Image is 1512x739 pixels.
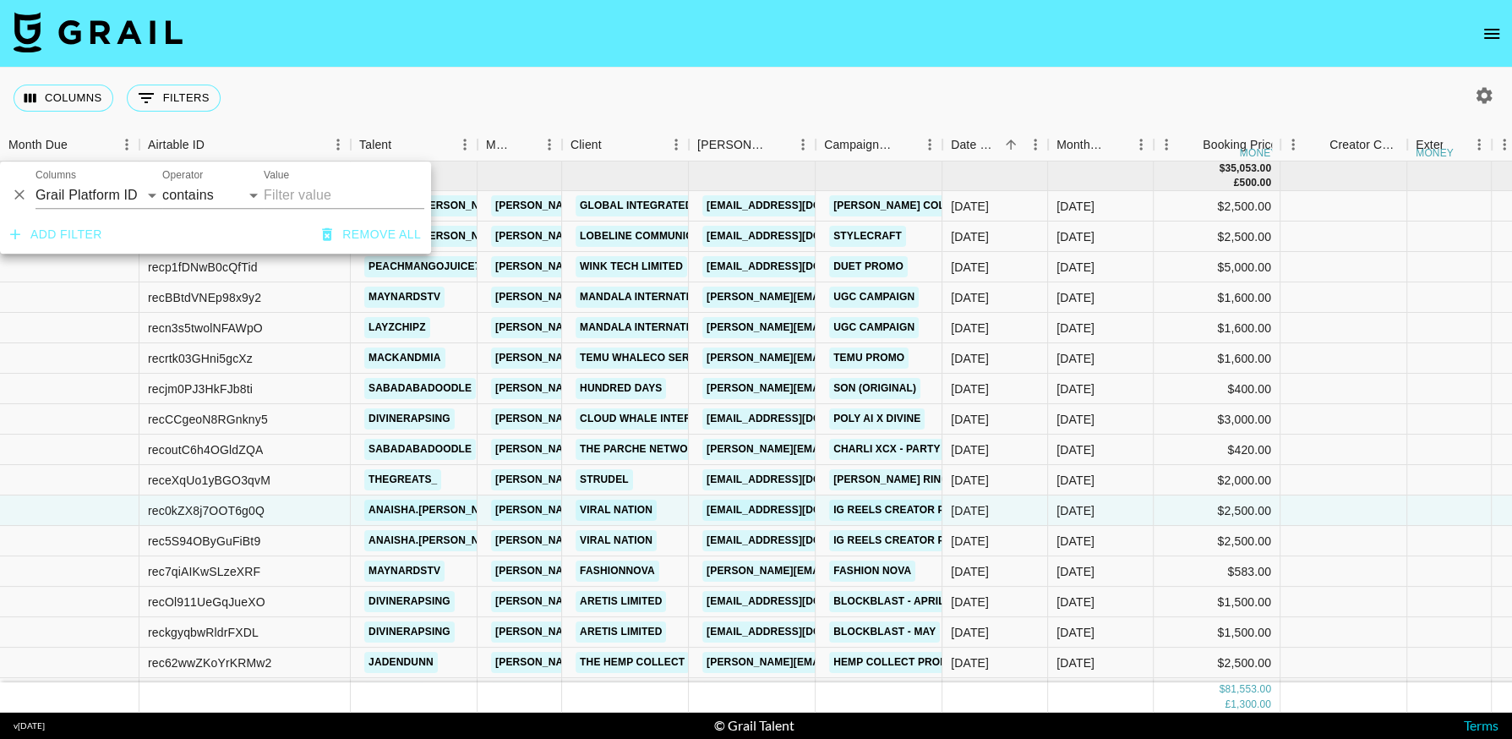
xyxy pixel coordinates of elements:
button: Sort [68,133,91,156]
div: May '25 [1056,654,1094,671]
div: $1,500.00 [1154,617,1280,648]
a: [PERSON_NAME] Ring 2025 [829,469,980,490]
div: recBBtdVNEp98x9y2 [148,289,261,306]
a: Charli XCX - Party 4 You [829,439,978,460]
div: 25/04/2025 [951,441,989,458]
a: [EMAIL_ADDRESS][DOMAIN_NAME] [702,621,892,643]
img: Grail Talent [14,12,183,52]
div: May '25 [1056,198,1094,215]
a: Son (Original) [829,378,920,399]
a: Terms [1464,717,1498,733]
div: $2,500.00 [1154,495,1280,526]
div: recp1fDNwB0cQfTid [148,259,258,276]
a: The Parche Network [576,439,707,460]
div: [PERSON_NAME] [697,129,767,161]
div: 08/05/2025 [951,624,989,641]
div: Month Due [1048,129,1154,161]
div: money [1416,148,1454,158]
div: $2,500.00 [1154,191,1280,222]
div: $1,600.00 [1154,282,1280,313]
div: receXqUo1yBGO3qvM [148,472,270,489]
div: recoutC6h4OGldZQA [148,441,263,458]
div: May '25 [1056,380,1094,397]
div: Booking Price [1203,129,1277,161]
a: [PERSON_NAME][EMAIL_ADDRESS][DOMAIN_NAME] [702,317,978,338]
a: IG Reels Creator Program [829,500,996,521]
div: rec5S94OByGuFiBt9 [148,533,260,550]
div: Month Due [1056,129,1105,161]
div: recOl911UeGqJueXO [148,594,265,610]
button: Sort [893,133,917,156]
button: Sort [513,133,537,156]
div: rec62wwZKoYrKRMw2 [148,654,271,671]
button: Show filters [127,85,221,112]
div: 06/05/2025 [951,533,989,550]
div: Airtable ID [139,129,351,161]
a: [PERSON_NAME][EMAIL_ADDRESS][DOMAIN_NAME] [702,348,978,369]
div: 15/04/2025 [951,411,989,428]
div: 81,553.00 [1225,682,1271,697]
div: 11/03/2025 [951,228,989,245]
div: £ [1234,176,1240,190]
button: Sort [391,133,415,156]
a: [EMAIL_ADDRESS][DOMAIN_NAME] [702,256,892,277]
div: 1,300.00 [1231,697,1271,711]
a: ARETIS LIMITED [576,591,666,612]
a: [PERSON_NAME][EMAIL_ADDRESS][DOMAIN_NAME] [491,621,767,643]
div: Date Created [942,129,1048,161]
div: rec7qiAIKwSLzeXRF [148,563,260,580]
a: maynardstv [364,561,445,582]
a: [PERSON_NAME][EMAIL_ADDRESS][DOMAIN_NAME] [491,256,767,277]
div: May '25 [1056,533,1094,550]
div: May '25 [1056,350,1094,367]
button: Select columns [14,85,113,112]
div: 07/04/2025 [951,350,989,367]
button: Menu [790,132,816,157]
div: $1,600.00 [1154,343,1280,374]
a: [PERSON_NAME][EMAIL_ADDRESS][DOMAIN_NAME] [491,287,767,308]
div: recjm0PJ3HkFJb8ti [148,380,253,397]
div: 30/03/2025 [951,320,989,337]
div: $ [1219,682,1225,697]
a: The Hemp Collect [576,652,689,673]
div: Creator Commmission Override [1329,129,1399,161]
div: May '25 [1056,624,1094,641]
a: [PERSON_NAME][EMAIL_ADDRESS][DOMAIN_NAME] [702,561,978,582]
a: [PERSON_NAME][EMAIL_ADDRESS][DOMAIN_NAME] [702,652,978,673]
a: WINK TECH LIMITED [576,256,687,277]
a: anaisha.[PERSON_NAME] [364,195,510,216]
a: sabadabadoodle [364,439,476,460]
a: [PERSON_NAME][EMAIL_ADDRESS][DOMAIN_NAME] [702,378,978,399]
div: $2,500.00 [1154,222,1280,252]
div: May '25 [1056,594,1094,610]
a: Hemp Collect Promo [829,652,961,673]
a: divinerapsing [364,408,455,430]
a: [PERSON_NAME][EMAIL_ADDRESS][DOMAIN_NAME] [702,439,978,460]
button: Menu [114,132,139,157]
div: May '25 [1056,441,1094,458]
a: IG Reels Creator Program [829,530,996,551]
div: 08/05/2025 [951,563,989,580]
div: Creator Commmission Override [1280,129,1407,161]
label: Columns [35,167,76,182]
label: Value [264,167,289,182]
a: Temu Promo [829,348,909,369]
a: GLOBAL INTEGRATED MARKETING COMMUNICATION GROUP HOLDINGS LIMITED [576,195,997,216]
a: [EMAIL_ADDRESS][DOMAIN_NAME] [702,469,892,490]
a: [EMAIL_ADDRESS][DOMAIN_NAME] [702,591,892,612]
a: divinerapsing [364,591,455,612]
a: Blockblast - May [829,621,940,643]
a: divinerapsing [364,621,455,643]
a: [PERSON_NAME][EMAIL_ADDRESS][DOMAIN_NAME] [491,195,767,216]
div: Talent [351,129,478,161]
div: $1,600.00 [1154,313,1280,343]
div: $ [1219,161,1225,176]
div: 08/05/2025 [951,594,989,610]
div: 14/04/2025 [951,380,989,397]
button: Menu [1023,132,1048,157]
button: Add filter [3,219,109,250]
div: reckgyqbwRldrFXDL [148,624,259,641]
div: $3,000.00 [1154,404,1280,435]
a: Lobeline Communications [576,226,735,247]
button: Menu [1128,132,1154,157]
